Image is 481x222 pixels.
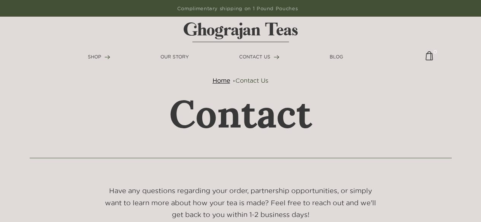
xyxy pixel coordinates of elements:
a: 0 [425,51,433,66]
img: forward-arrow.svg [105,55,110,59]
a: SHOP [88,54,110,60]
a: CONTACT US [239,54,279,60]
span: CONTACT US [239,54,270,59]
a: Contact Us [235,77,268,84]
img: cart-icon-matt.svg [425,51,433,66]
a: Home [213,77,230,84]
span: SHOP [88,54,101,59]
img: logo-matt.svg [184,22,298,42]
a: BLOG [330,54,343,60]
img: forward-arrow.svg [274,55,279,59]
span: 0 [433,48,437,52]
a: OUR STORY [160,54,189,60]
h1: Contact [29,97,452,131]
